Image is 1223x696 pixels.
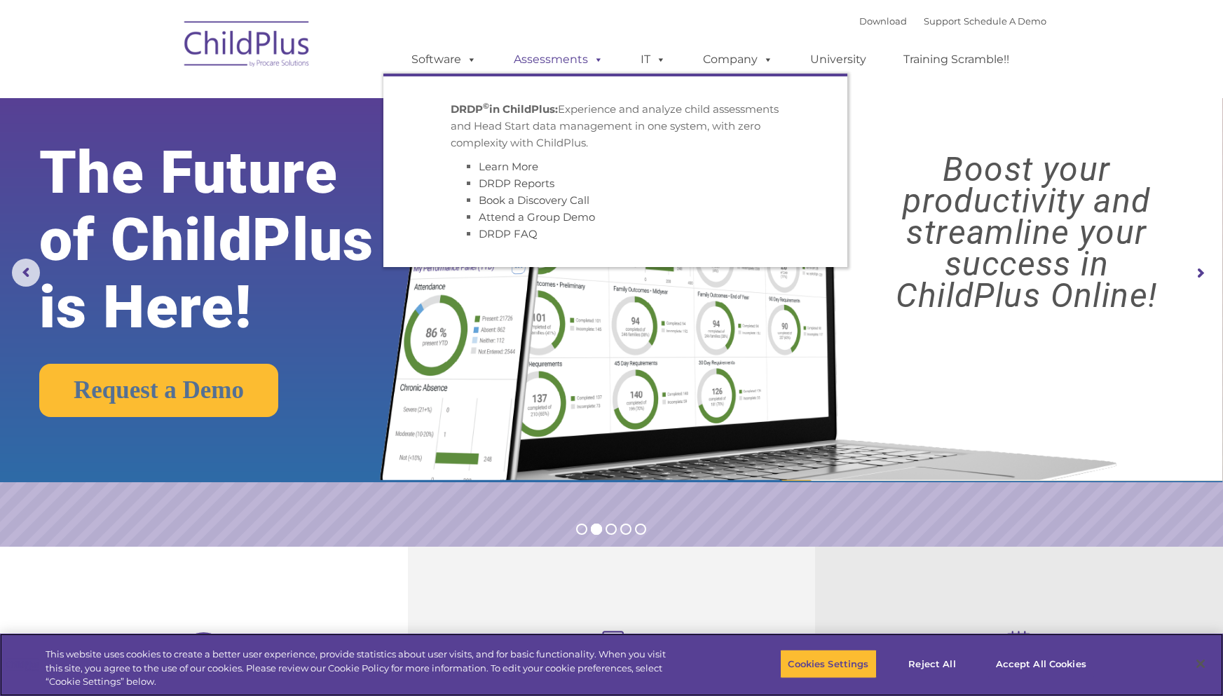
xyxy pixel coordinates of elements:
[479,210,595,224] a: Attend a Group Demo
[451,102,558,116] strong: DRDP in ChildPlus:
[964,15,1046,27] a: Schedule A Demo
[483,101,489,111] sup: ©
[195,150,254,161] span: Phone number
[796,46,880,74] a: University
[889,649,976,678] button: Reject All
[195,93,238,103] span: Last name
[397,46,491,74] a: Software
[500,46,617,74] a: Assessments
[479,227,538,240] a: DRDP FAQ
[988,649,1094,678] button: Accept All Cookies
[479,177,554,190] a: DRDP Reports
[780,649,876,678] button: Cookies Settings
[39,139,430,341] rs-layer: The Future of ChildPlus is Here!
[859,15,907,27] a: Download
[859,15,1046,27] font: |
[46,648,673,689] div: This website uses cookies to create a better user experience, provide statistics about user visit...
[177,11,317,81] img: ChildPlus by Procare Solutions
[627,46,680,74] a: IT
[451,101,780,151] p: Experience and analyze child assessments and Head Start data management in one system, with zero ...
[39,364,278,417] a: Request a Demo
[924,15,961,27] a: Support
[889,46,1023,74] a: Training Scramble!!
[689,46,787,74] a: Company
[479,193,589,207] a: Book a Discovery Call
[479,160,538,173] a: Learn More
[845,153,1208,311] rs-layer: Boost your productivity and streamline your success in ChildPlus Online!
[1185,648,1216,679] button: Close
